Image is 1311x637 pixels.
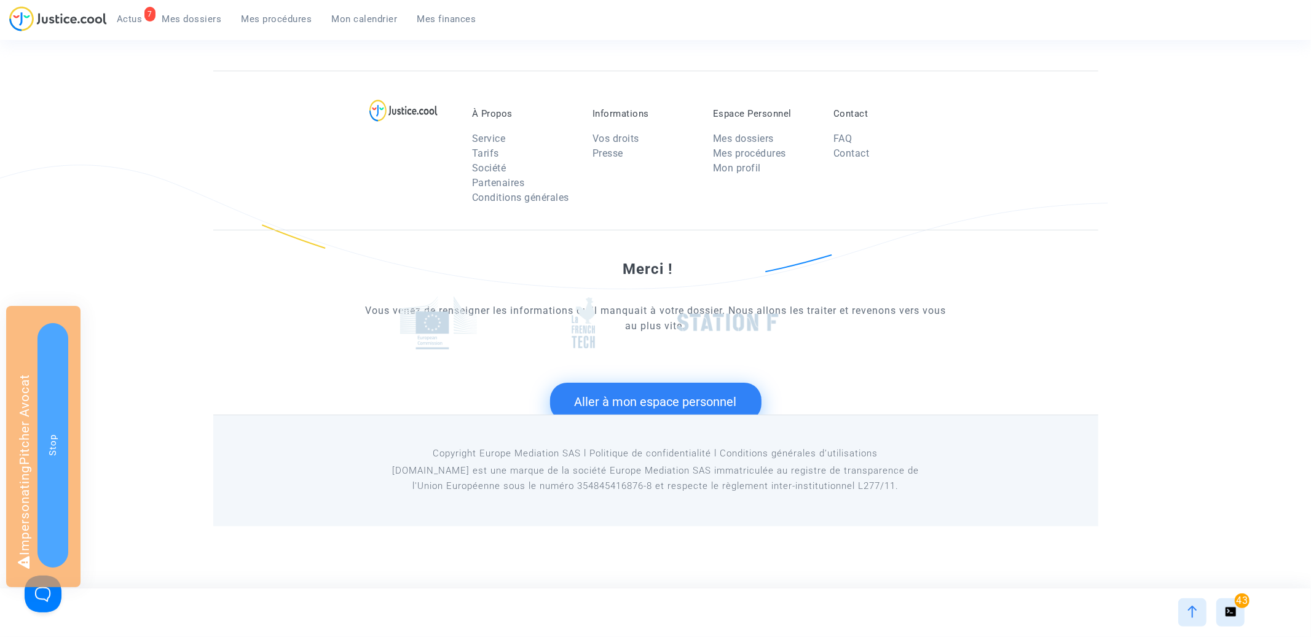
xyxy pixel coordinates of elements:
a: Société [472,162,506,174]
img: jc-logo.svg [9,6,107,31]
a: Mes dossiers [152,10,232,28]
p: Copyright Europe Mediation SAS l Politique de confidentialité l Conditions générales d’utilisa... [376,446,935,461]
button: Stop [37,323,68,568]
span: Mon calendrier [332,14,398,25]
a: Mes finances [407,10,486,28]
a: Presse [593,147,623,159]
a: Mon profil [713,162,761,174]
a: FAQ [833,133,852,144]
a: Contact [833,147,870,159]
a: 7Actus [107,10,152,28]
a: Tarifs [472,147,499,159]
img: stationf.png [677,313,779,332]
a: Mes procédures [713,147,786,159]
a: Service [472,133,506,144]
img: europe_commision.png [400,296,477,350]
a: Partenaires [472,177,525,189]
p: Contact [833,108,935,119]
p: À Propos [472,108,574,119]
p: Espace Personnel [713,108,815,119]
iframe: Help Scout Beacon - Open [25,576,61,612]
span: Mes procédures [242,14,312,25]
p: Informations [593,108,695,119]
span: Actus [117,14,143,25]
a: Mon calendrier [322,10,407,28]
img: logo-lg.svg [369,100,438,122]
p: [DOMAIN_NAME] est une marque de la société Europe Mediation SAS immatriculée au registre de tr... [376,463,935,494]
span: Stop [47,434,58,456]
a: Mes procédures [232,10,322,28]
div: Impersonating [6,306,81,587]
span: Mes dossiers [162,14,222,25]
a: Mes dossiers [713,133,774,144]
img: french_tech.png [572,297,595,349]
a: Vos droits [593,133,639,144]
a: Conditions générales [472,192,569,203]
div: 7 [144,7,156,21]
span: Mes finances [417,14,476,25]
